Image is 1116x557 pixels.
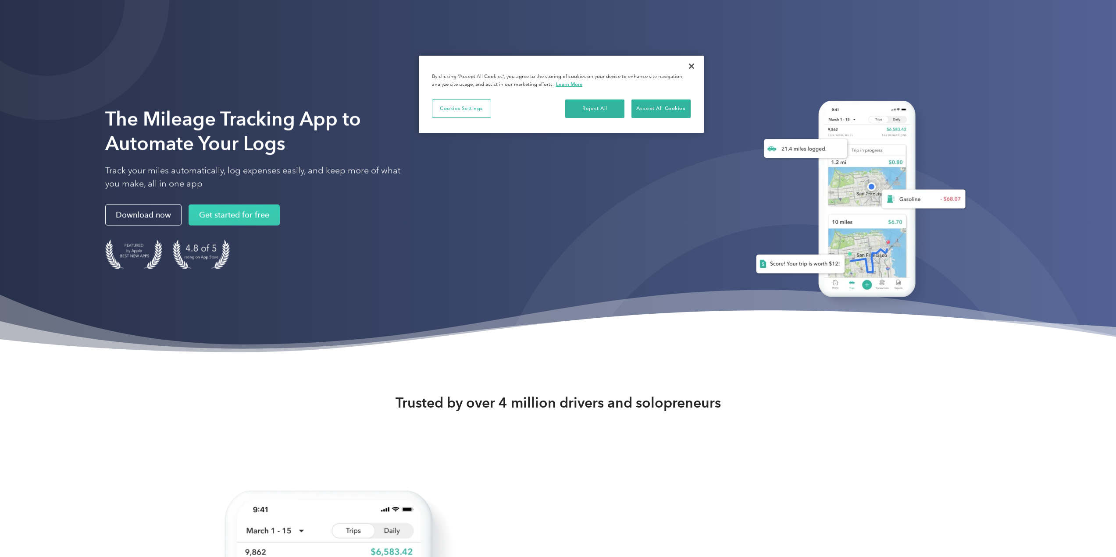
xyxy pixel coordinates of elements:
strong: The Mileage Tracking App to Automate Your Logs [105,107,361,155]
div: Cookie banner [419,56,704,133]
strong: Trusted by over 4 million drivers and solopreneurs [396,394,721,412]
img: Badge for Featured by Apple Best New Apps [105,240,162,269]
img: 4.9 out of 5 stars on the app store [173,240,230,269]
button: Reject All [565,99,624,118]
button: Accept All Cookies [631,99,691,118]
a: Get started for free [189,205,280,226]
p: Track your miles automatically, log expenses easily, and keep more of what you make, all in one app [105,164,412,191]
img: Everlance, mileage tracker app, expense tracking app [742,92,973,310]
button: Close [682,57,701,76]
div: By clicking “Accept All Cookies”, you agree to the storing of cookies on your device to enhance s... [432,73,691,89]
div: Privacy [419,56,704,133]
a: More information about your privacy, opens in a new tab [556,81,583,87]
a: Download now [105,205,182,226]
button: Cookies Settings [432,99,491,118]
